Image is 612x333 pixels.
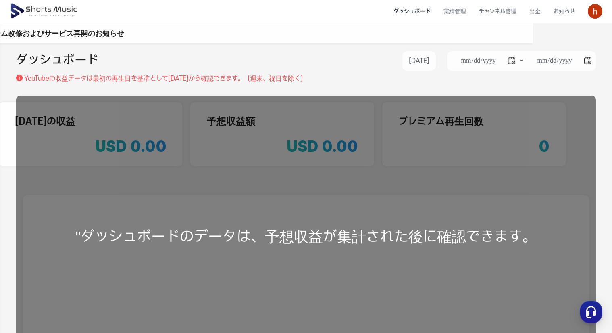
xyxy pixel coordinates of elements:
[24,74,306,84] p: YouTubeの収益データは最初の再生日を基準とし て[DATE]から確認できます。（週末、祝日を除く）
[588,4,602,19] img: 사용자 이미지
[16,51,98,71] h2: ダッシュボード
[16,28,26,38] img: 알림 아이콘
[447,51,596,71] li: ~
[473,1,523,22] a: チャンネル管理
[29,28,203,39] a: プラットフォーム改修およびサービス再開のお知らせ
[547,1,581,22] a: お知らせ
[402,51,436,71] button: [DATE]
[437,1,473,22] a: 実績管理
[523,1,547,22] a: 出金
[16,75,23,81] img: 설명 아이콘
[387,1,437,22] a: ダッシュボード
